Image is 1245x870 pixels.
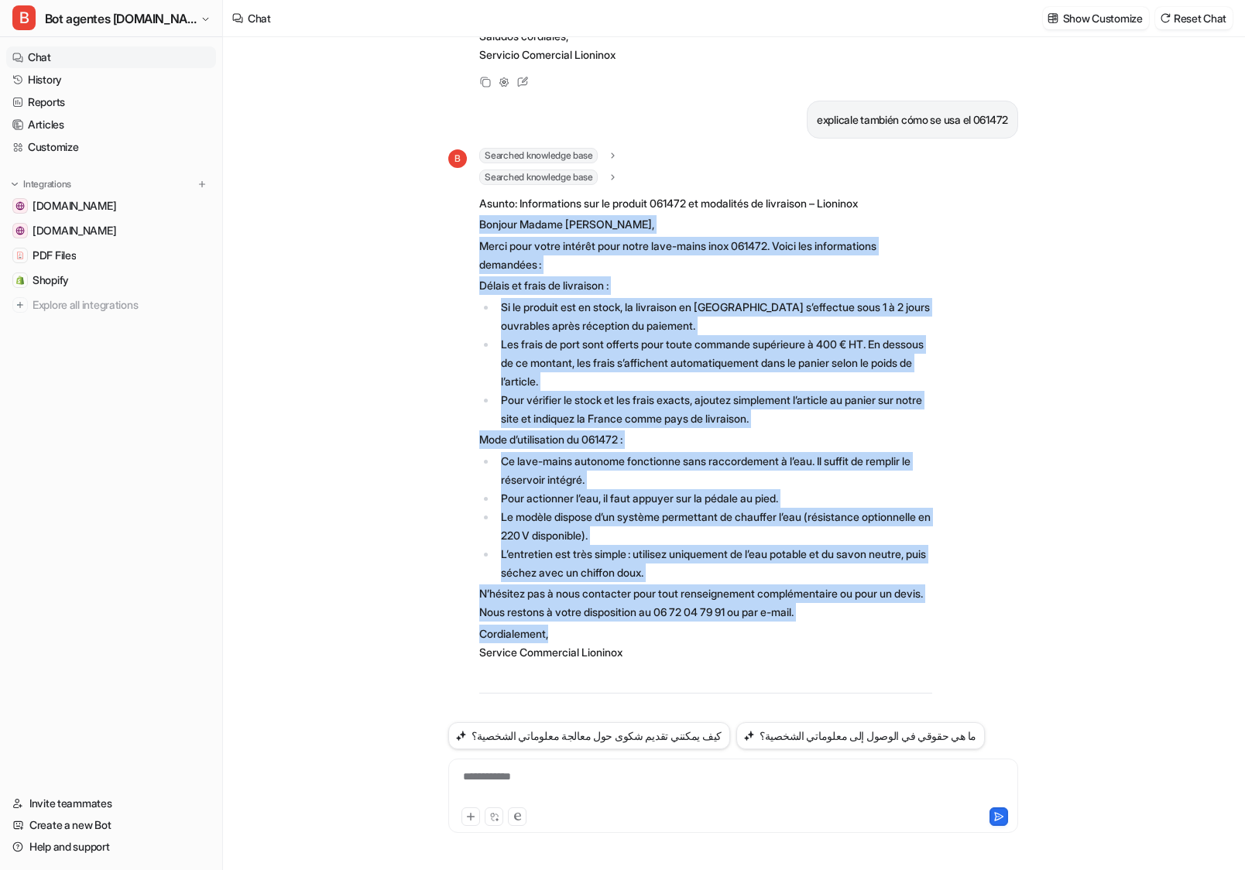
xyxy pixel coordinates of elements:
[479,27,932,64] p: Saludos cordiales, Servicio Comercial Lioninox
[197,179,207,190] img: menu_add.svg
[496,508,932,545] li: Le modèle dispose d’un système permettant de chauffer l’eau (résistance optionnelle en 220 V disp...
[6,793,216,814] a: Invite teammates
[248,10,271,26] div: Chat
[479,625,932,662] p: Cordialement, Service Commercial Lioninox
[496,298,932,335] li: Si le produit est en stock, la livraison en [GEOGRAPHIC_DATA] s’effectue sous 1 à 2 jours ouvrabl...
[15,201,25,211] img: handwashbasin.com
[1063,10,1143,26] p: Show Customize
[496,335,932,391] li: Les frais de port sont offerts pour toute commande supérieure à 400 € HT. En dessous de ce montan...
[496,489,932,508] li: Pour actionner l’eau, il faut appuyer sur la pédale au pied.
[479,148,598,163] span: Searched knowledge base
[6,195,216,217] a: handwashbasin.com[DOMAIN_NAME]
[6,46,216,68] a: Chat
[6,69,216,91] a: History
[1160,12,1171,24] img: reset
[479,170,598,185] span: Searched knowledge base
[496,391,932,428] li: Pour vérifier le stock et les frais exacts, ajoutez simplement l’article au panier sur notre site...
[15,276,25,285] img: Shopify
[448,722,730,749] button: كيف يمكنني تقديم شكوى حول معالجة معلوماتي الشخصية؟
[6,91,216,113] a: Reports
[448,149,467,168] span: B
[6,114,216,135] a: Articles
[496,545,932,582] li: L’entretien est très simple : utilisez uniquement de l’eau potable et du savon neutre, puis séche...
[6,836,216,858] a: Help and support
[23,178,71,190] p: Integrations
[33,293,210,317] span: Explore all integrations
[6,294,216,316] a: Explore all integrations
[1043,7,1149,29] button: Show Customize
[479,194,932,213] p: Asunto: Informations sur le produit 061472 et modalités de livraison – Lioninox
[15,251,25,260] img: PDF Files
[45,8,197,29] span: Bot agentes [DOMAIN_NAME]
[12,5,36,30] span: B
[479,215,932,234] p: Bonjour Madame [PERSON_NAME],
[736,722,985,749] button: ما هي حقوقي في الوصول إلى معلوماتي الشخصية؟
[33,198,116,214] span: [DOMAIN_NAME]
[33,248,76,263] span: PDF Files
[1155,7,1233,29] button: Reset Chat
[479,237,932,274] p: Merci pour votre intérêt pour notre lave-mains inox 061472. Voici les informations demandées :
[33,223,116,238] span: [DOMAIN_NAME]
[15,226,25,235] img: www.lioninox.com
[6,136,216,158] a: Customize
[1048,12,1058,24] img: customize
[479,584,932,622] p: N’hésitez pas à nous contacter pour tout renseignement complémentaire ou pour un devis. Nous rest...
[6,245,216,266] a: PDF FilesPDF Files
[6,269,216,291] a: ShopifyShopify
[6,814,216,836] a: Create a new Bot
[6,176,76,192] button: Integrations
[33,272,69,288] span: Shopify
[817,111,1008,129] p: explicale también cómo se usa el 061472
[479,276,932,295] p: Délais et frais de livraison :
[479,430,932,449] p: Mode d’utilisation du 061472 :
[6,220,216,241] a: www.lioninox.com[DOMAIN_NAME]
[12,297,28,313] img: explore all integrations
[496,452,932,489] li: Ce lave-mains autonome fonctionne sans raccordement à l’eau. Il suffit de remplir le réservoir in...
[9,179,20,190] img: expand menu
